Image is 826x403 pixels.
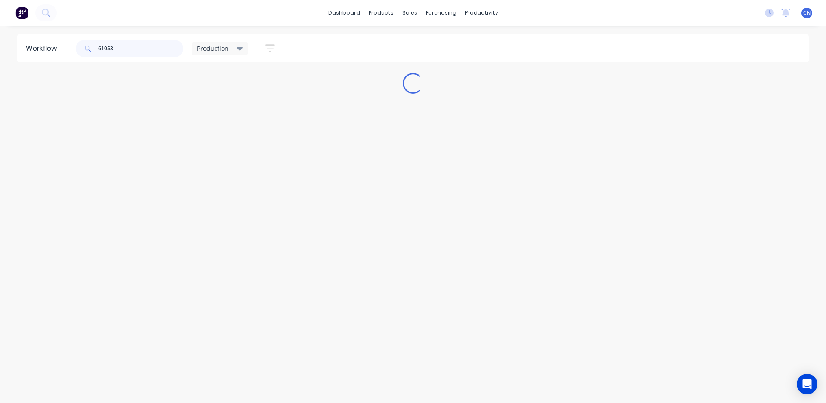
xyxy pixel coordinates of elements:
[26,43,61,54] div: Workflow
[797,374,817,394] div: Open Intercom Messenger
[422,6,461,19] div: purchasing
[324,6,364,19] a: dashboard
[98,40,183,57] input: Search for orders...
[15,6,28,19] img: Factory
[398,6,422,19] div: sales
[803,9,811,17] span: CN
[197,44,228,53] span: Production
[364,6,398,19] div: products
[461,6,502,19] div: productivity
